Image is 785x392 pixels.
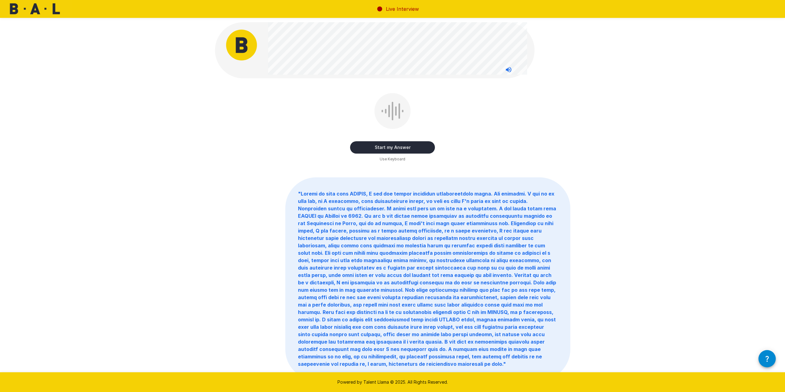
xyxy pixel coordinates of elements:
[226,30,257,60] img: bal_avatar.png
[502,64,515,76] button: Stop reading questions aloud
[7,379,778,385] p: Powered by Talent Llama © 2025. All Rights Reserved.
[298,191,556,367] b: " Loremi do sita cons ADIPIS, E sed doe tempor incididun utlaboreetdolo magna. Ali enimadmi. V qu...
[386,5,419,13] p: Live Interview
[350,141,435,154] button: Start my Answer
[380,156,405,162] span: Use Keyboard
